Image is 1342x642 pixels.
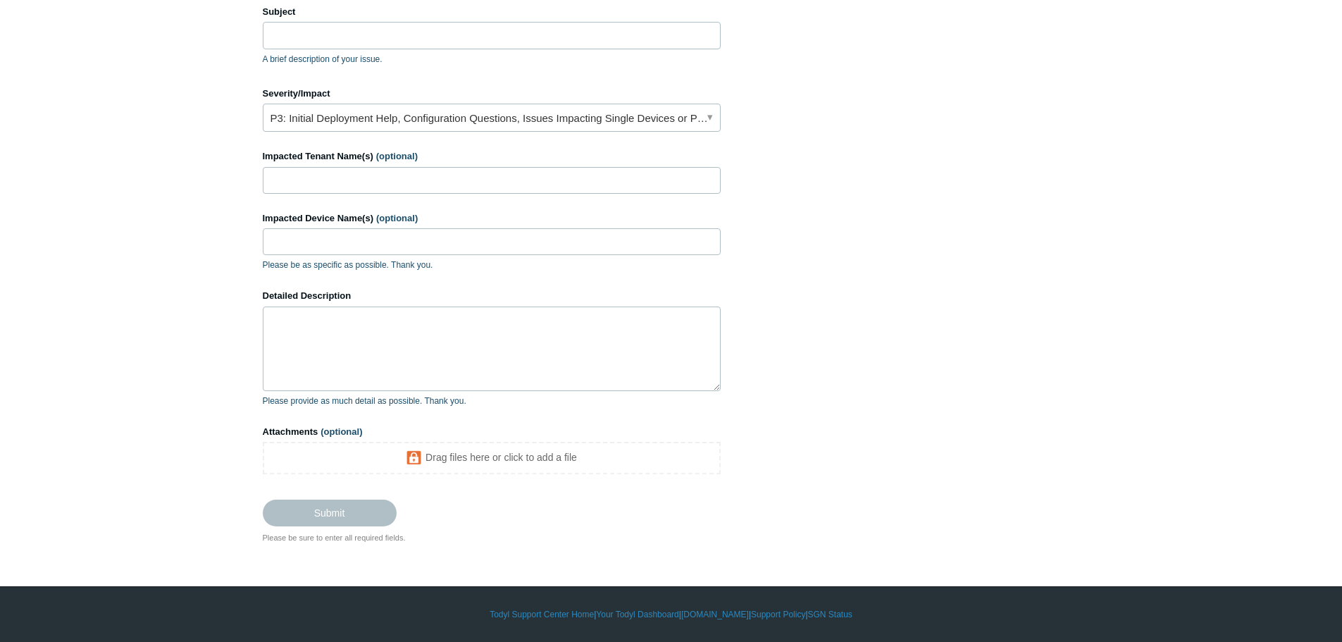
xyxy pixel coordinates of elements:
[681,608,749,621] a: [DOMAIN_NAME]
[263,259,721,271] p: Please be as specific as possible. Thank you.
[596,608,678,621] a: Your Todyl Dashboard
[321,426,362,437] span: (optional)
[263,395,721,407] p: Please provide as much detail as possible. Thank you.
[263,289,721,303] label: Detailed Description
[263,53,721,66] p: A brief description of your issue.
[263,5,721,19] label: Subject
[263,532,721,544] div: Please be sure to enter all required fields.
[263,104,721,132] a: P3: Initial Deployment Help, Configuration Questions, Issues Impacting Single Devices or Past Out...
[808,608,852,621] a: SGN Status
[376,213,418,223] span: (optional)
[263,608,1080,621] div: | | | |
[376,151,418,161] span: (optional)
[263,425,721,439] label: Attachments
[263,87,721,101] label: Severity/Impact
[751,608,805,621] a: Support Policy
[490,608,594,621] a: Todyl Support Center Home
[263,211,721,226] label: Impacted Device Name(s)
[263,500,397,526] input: Submit
[263,149,721,163] label: Impacted Tenant Name(s)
